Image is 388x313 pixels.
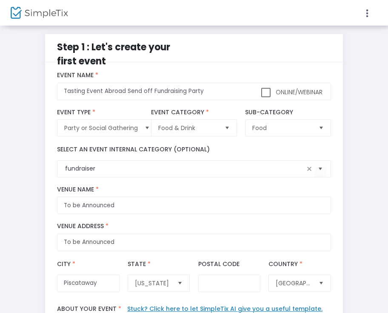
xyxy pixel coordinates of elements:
[198,260,240,269] label: Postal Code
[274,88,322,96] span: Online/Webinar
[158,124,217,132] span: Food & Drink
[57,109,157,116] label: Event Type
[57,275,119,292] input: City
[315,275,327,291] button: Select
[57,223,331,230] label: Venue Address
[57,197,331,214] input: What is the name of this venue?
[57,145,210,154] label: Select an event internal category (optional)
[174,275,186,291] button: Select
[221,120,233,136] button: Select
[127,304,322,313] a: Stuck? Click here to let SimpleTix AI give you a useful template.
[57,72,331,79] label: Event Name
[141,120,153,136] button: Select
[245,109,331,116] label: Sub-Category
[57,234,331,251] input: Where will the event be taking place?
[151,109,237,116] label: Event Category
[315,120,327,136] button: Select
[252,124,311,132] span: Food
[57,41,170,68] span: Step 1 : Let's create your first event
[65,164,304,173] input: Select Event Internal Category
[128,260,152,269] label: State
[57,260,77,269] label: City
[314,160,326,178] button: Select
[64,124,138,132] span: Party or Social Gathering
[57,83,331,100] input: What would you like to call your Event?
[135,279,171,287] span: [US_STATE]
[276,279,311,287] span: [GEOGRAPHIC_DATA]
[268,260,304,269] label: Country
[57,186,331,194] label: Venue Name
[304,164,314,174] span: clear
